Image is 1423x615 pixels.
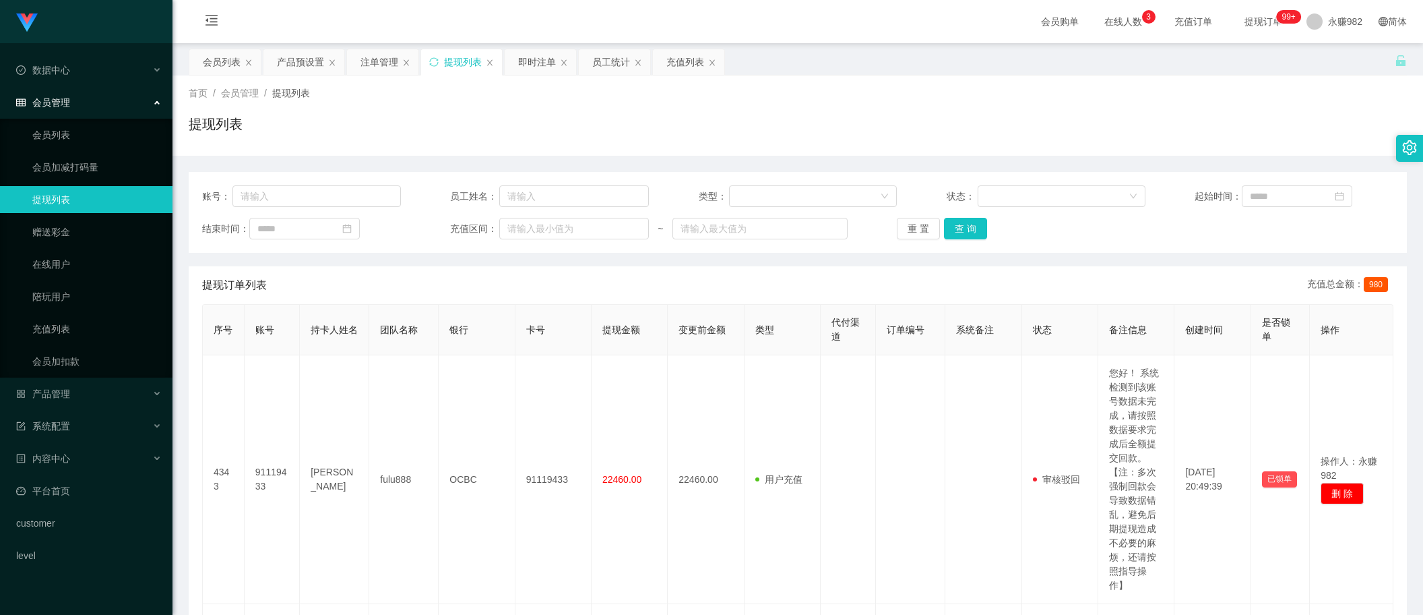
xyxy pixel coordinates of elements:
[16,65,70,76] span: 数据中心
[1379,17,1388,26] i: 图标: global
[402,59,410,67] i: 图标: close
[213,88,216,98] span: /
[189,88,208,98] span: 首页
[16,97,70,108] span: 会员管理
[708,59,716,67] i: 图标: close
[264,88,267,98] span: /
[1321,483,1364,504] button: 删 除
[16,388,70,399] span: 产品管理
[678,324,726,335] span: 变更前金额
[255,324,274,335] span: 账号
[956,324,994,335] span: 系统备注
[32,251,162,278] a: 在线用户
[897,218,940,239] button: 重 置
[16,13,38,32] img: logo.9652507e.png
[1109,324,1147,335] span: 备注信息
[1262,317,1290,342] span: 是否锁单
[1129,192,1137,202] i: 图标: down
[1033,324,1052,335] span: 状态
[16,421,70,432] span: 系统配置
[1238,17,1289,26] span: 提现订单
[16,477,162,504] a: 图标: dashboard平台首页
[526,324,545,335] span: 卡号
[300,355,369,604] td: [PERSON_NAME]
[272,88,310,98] span: 提现列表
[342,224,352,233] i: 图标: calendar
[592,49,630,75] div: 员工统计
[360,49,398,75] div: 注单管理
[439,355,515,604] td: OCBC
[499,218,649,239] input: 请输入最小值为
[16,98,26,107] i: 图标: table
[1262,471,1297,488] button: 已锁单
[328,59,336,67] i: 图标: close
[221,88,259,98] span: 会员管理
[602,474,641,485] span: 22460.00
[32,121,162,148] a: 会员列表
[202,189,232,204] span: 账号：
[1402,140,1417,155] i: 图标: setting
[369,355,439,604] td: fulu888
[831,317,860,342] span: 代付渠道
[232,185,401,207] input: 请输入
[245,355,300,604] td: 91119433
[672,218,848,239] input: 请输入最大值为
[16,510,162,537] a: customer
[1098,355,1174,604] td: 您好！ 系统检测到该账号数据未完成，请按照数据要求完成后全额提交回款。【注：多次强制回款会导致数据错乱，避免后期提现造成不必要的麻烦，还请按照指导操作】
[486,59,494,67] i: 图标: close
[1168,17,1219,26] span: 充值订单
[444,49,482,75] div: 提现列表
[1321,456,1377,481] span: 操作人：永赚982
[214,324,232,335] span: 序号
[202,222,249,236] span: 结束时间：
[1174,355,1251,604] td: [DATE] 20:49:39
[1321,324,1339,335] span: 操作
[311,324,358,335] span: 持卡人姓名
[32,348,162,375] a: 会员加扣款
[1185,324,1223,335] span: 创建时间
[518,49,556,75] div: 即时注单
[947,189,978,204] span: 状态：
[16,421,26,431] i: 图标: form
[380,324,418,335] span: 团队名称
[32,154,162,181] a: 会员加减打码量
[16,389,26,399] i: 图标: appstore-o
[189,1,234,44] i: 图标: menu-fold
[755,474,802,485] span: 用户充值
[16,453,70,464] span: 内容中心
[32,186,162,213] a: 提现列表
[634,59,642,67] i: 图标: close
[450,222,499,236] span: 充值区间：
[649,222,672,236] span: ~
[1335,192,1344,201] i: 图标: calendar
[944,218,987,239] button: 查 询
[32,316,162,343] a: 充值列表
[1146,10,1151,24] p: 3
[668,355,744,604] td: 22460.00
[32,218,162,245] a: 赠送彩金
[1195,189,1242,204] span: 起始时间：
[1142,10,1156,24] sup: 3
[887,324,924,335] span: 订单编号
[1276,10,1300,24] sup: 271
[1098,17,1149,26] span: 在线人数
[666,49,704,75] div: 充值列表
[16,65,26,75] i: 图标: check-circle-o
[1307,277,1393,293] div: 充值总金额：
[189,114,243,134] h1: 提现列表
[277,49,324,75] div: 产品预设置
[560,59,568,67] i: 图标: close
[245,59,253,67] i: 图标: close
[515,355,592,604] td: 91119433
[499,185,649,207] input: 请输入
[1033,474,1080,485] span: 审核驳回
[32,283,162,310] a: 陪玩用户
[1395,55,1407,67] i: 图标: unlock
[203,355,245,604] td: 4343
[16,542,162,569] a: level
[450,189,499,204] span: 员工姓名：
[755,324,774,335] span: 类型
[429,57,439,67] i: 图标: sync
[203,49,241,75] div: 会员列表
[449,324,468,335] span: 银行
